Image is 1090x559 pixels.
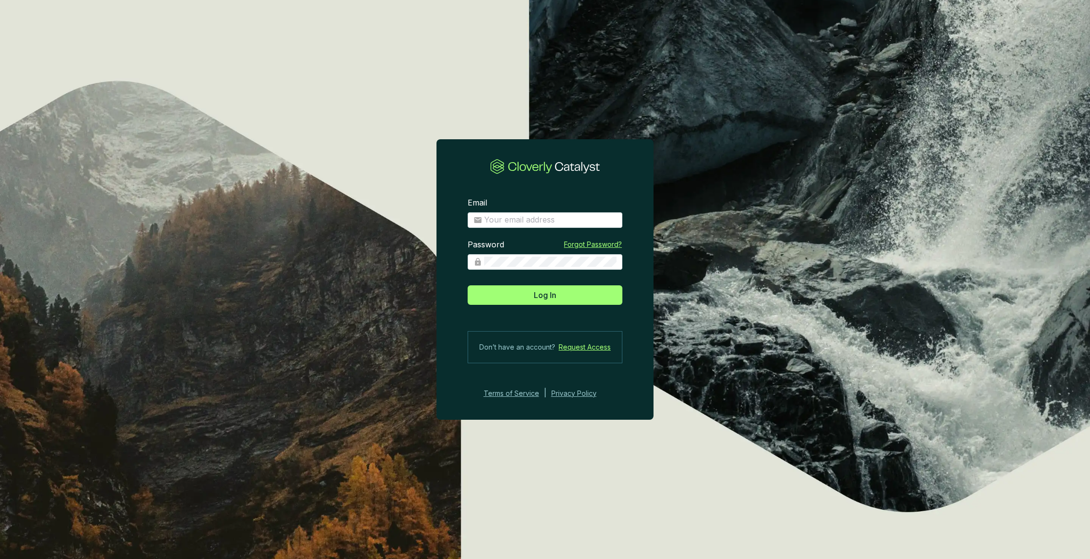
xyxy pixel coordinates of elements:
span: Don’t have an account? [479,341,555,353]
a: Terms of Service [481,388,539,399]
label: Email [468,198,487,208]
a: Request Access [559,341,611,353]
span: Log In [534,289,556,301]
label: Password [468,240,504,250]
div: | [544,388,546,399]
input: Password [484,257,617,267]
button: Log In [468,285,622,305]
a: Forgot Password? [564,240,622,249]
input: Email [484,215,617,225]
a: Privacy Policy [551,388,610,399]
